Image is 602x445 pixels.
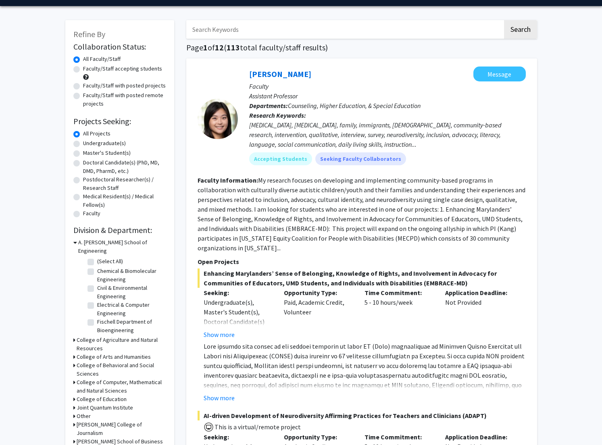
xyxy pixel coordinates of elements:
div: Paid, Academic Credit, Volunteer [278,288,358,339]
label: Doctoral Candidate(s) (PhD, MD, DMD, PharmD, etc.) [83,158,166,175]
h1: Page of ( total faculty/staff results) [186,43,537,52]
h2: Collaboration Status: [73,42,166,52]
p: Time Commitment: [365,288,433,297]
fg-read-more: My research focuses on developing and implementing community-based programs in collaboration with... [198,176,525,252]
a: [PERSON_NAME] [249,69,311,79]
button: Show more [204,330,235,339]
b: Faculty Information: [198,176,258,184]
p: Opportunity Type: [284,288,352,297]
p: Opportunity Type: [284,432,352,442]
h3: College of Education [77,395,127,403]
p: Application Deadline: [445,432,514,442]
h3: Joint Quantum Institute [77,403,133,412]
label: Civil & Environmental Engineering [97,284,164,301]
label: Medical Resident(s) / Medical Fellow(s) [83,192,166,209]
label: Master's Student(s) [83,149,131,157]
b: Research Keywords: [249,111,306,119]
h3: Other [77,412,91,420]
h3: [PERSON_NAME] College of Journalism [77,420,166,437]
label: Faculty [83,209,100,218]
iframe: Chat [6,409,34,439]
h2: Division & Department: [73,225,166,235]
label: All Projects [83,129,110,138]
h3: College of Arts and Humanities [77,353,151,361]
label: Materials Science & Engineering [97,335,164,351]
div: Undergraduate(s), Master's Student(s), Doctoral Candidate(s) (PhD, MD, DMD, PharmD, etc.) [204,297,272,346]
button: Search [504,20,537,39]
span: 1 [203,42,208,52]
b: Departments: [249,102,288,110]
span: This is a virtual/remote project [214,423,301,431]
label: Postdoctoral Researcher(s) / Research Staff [83,175,166,192]
label: Fischell Department of Bioengineering [97,318,164,335]
div: Not Provided [439,288,520,339]
label: Faculty/Staff accepting students [83,64,162,73]
button: Show more [204,393,235,403]
p: Assistant Professor [249,91,526,101]
span: Enhancing Marylanders’ Sense of Belonging, Knowledge of Rights, and Involvement in Advocacy for C... [198,268,526,288]
button: Message Veronica Kang [473,67,526,81]
h2: Projects Seeking: [73,116,166,126]
p: Faculty [249,81,526,91]
h3: College of Agriculture and Natural Resources [77,336,166,353]
label: Chemical & Biomolecular Engineering [97,267,164,284]
p: Seeking: [204,432,272,442]
p: Seeking: [204,288,272,297]
input: Search Keywords [186,20,503,39]
h3: A. [PERSON_NAME] School of Engineering [78,238,166,255]
label: Undergraduate(s) [83,139,126,148]
div: [MEDICAL_DATA], [MEDICAL_DATA], family, immigrants, [DEMOGRAPHIC_DATA], community-based research,... [249,120,526,149]
mat-chip: Seeking Faculty Collaborators [315,152,406,165]
p: Open Projects [198,257,526,266]
label: Faculty/Staff with posted remote projects [83,91,166,108]
h3: College of Behavioral and Social Sciences [77,361,166,378]
span: Counseling, Higher Education, & Special Education [288,102,421,110]
span: 12 [215,42,224,52]
span: Refine By [73,29,105,39]
label: All Faculty/Staff [83,55,121,63]
mat-chip: Accepting Students [249,152,312,165]
label: Electrical & Computer Engineering [97,301,164,318]
div: 5 - 10 hours/week [358,288,439,339]
span: AI-driven Development of Neurodiversity Affirming Practices for Teachers and Clinicians (ADAPT) [198,411,526,420]
label: Faculty/Staff with posted projects [83,81,166,90]
p: Time Commitment: [365,432,433,442]
span: 113 [227,42,240,52]
label: (Select All) [97,257,123,266]
h3: College of Computer, Mathematical and Natural Sciences [77,378,166,395]
p: Application Deadline: [445,288,514,297]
